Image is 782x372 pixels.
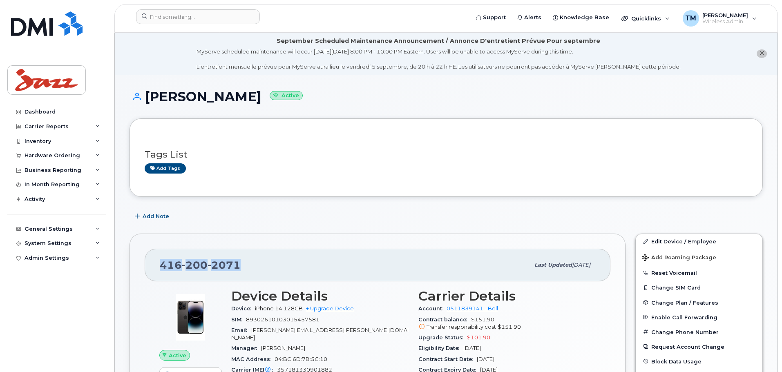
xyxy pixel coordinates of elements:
span: SIM [231,316,246,323]
span: $151.90 [418,316,596,331]
span: Transfer responsibility cost [427,324,496,330]
span: Device [231,305,255,312]
button: Add Note [130,209,176,224]
button: close notification [757,49,767,58]
span: Upgrade Status [418,334,467,341]
span: [PERSON_NAME][EMAIL_ADDRESS][PERSON_NAME][DOMAIN_NAME] [231,327,409,341]
span: $151.90 [498,324,521,330]
span: [DATE] [477,356,494,362]
h3: Tags List [145,149,748,160]
a: Add tags [145,163,186,174]
h3: Carrier Details [418,289,596,303]
span: Add Note [143,212,169,220]
button: Block Data Usage [636,354,762,369]
span: Account [418,305,447,312]
span: Change Plan / Features [651,299,718,305]
a: 0511839141 - Bell [447,305,498,312]
span: 04:BC:6D:7B:5C:10 [275,356,327,362]
span: 2071 [208,259,241,271]
span: 416 [160,259,241,271]
button: Reset Voicemail [636,265,762,280]
span: 89302610103015457581 [246,316,320,323]
small: Active [270,91,303,100]
button: Add Roaming Package [636,249,762,265]
div: MyServe scheduled maintenance will occur [DATE][DATE] 8:00 PM - 10:00 PM Eastern. Users will be u... [197,48,681,71]
span: Active [169,352,186,359]
button: Change Plan / Features [636,295,762,310]
h1: [PERSON_NAME] [130,89,763,104]
span: Email [231,327,251,333]
span: [PERSON_NAME] [261,345,305,351]
span: Enable Call Forwarding [651,314,717,320]
span: Contract balance [418,316,471,323]
button: Change SIM Card [636,280,762,295]
span: Manager [231,345,261,351]
img: image20231002-3703462-njx0qo.jpeg [166,293,215,342]
span: MAC Address [231,356,275,362]
span: 200 [182,259,208,271]
a: + Upgrade Device [306,305,354,312]
button: Enable Call Forwarding [636,310,762,325]
span: [DATE] [572,262,590,268]
span: [DATE] [463,345,481,351]
div: September Scheduled Maintenance Announcement / Annonce D'entretient Prévue Pour septembre [277,37,600,45]
span: Add Roaming Package [642,254,716,262]
span: Eligibility Date [418,345,463,351]
button: Request Account Change [636,339,762,354]
button: Change Phone Number [636,325,762,339]
a: Edit Device / Employee [636,234,762,249]
span: Last updated [534,262,572,268]
span: $101.90 [467,334,490,341]
h3: Device Details [231,289,409,303]
span: iPhone 14 128GB [255,305,303,312]
span: Contract Start Date [418,356,477,362]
